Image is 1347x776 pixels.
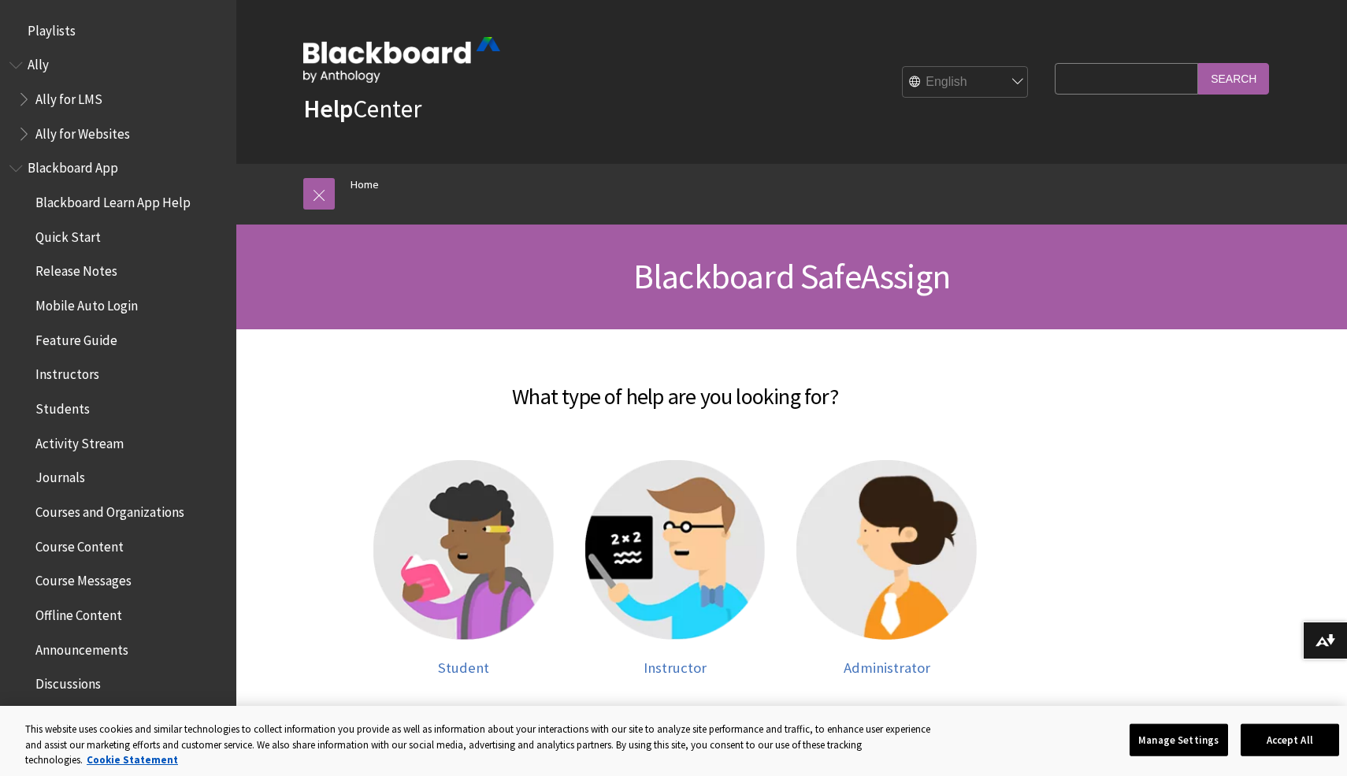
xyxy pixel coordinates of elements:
span: Announcements [35,637,128,658]
span: Activity Stream [35,430,124,451]
span: Blackboard SafeAssign [633,254,950,298]
span: Discussions [35,670,101,692]
a: Administrator help Administrator [796,460,977,677]
span: Blackboard App [28,155,118,176]
img: Blackboard by Anthology [303,37,500,83]
select: Site Language Selector [903,67,1029,98]
a: HelpCenter [303,93,421,124]
span: Instructor [644,659,707,677]
a: Instructor help Instructor [585,460,766,677]
span: Administrator [844,659,930,677]
img: Administrator help [796,460,977,640]
div: This website uses cookies and similar technologies to collect information you provide as well as ... [25,722,943,768]
button: Accept All [1241,723,1339,756]
button: Manage Settings [1130,723,1228,756]
span: Feature Guide [35,327,117,348]
span: Instructors [35,362,99,383]
span: Release Notes [35,258,117,280]
nav: Book outline for Playlists [9,17,227,44]
input: Search [1198,63,1269,94]
span: Playlists [28,17,76,39]
a: More information about your privacy, opens in a new tab [87,753,178,767]
span: Course Messages [35,568,132,589]
img: Student help [373,460,554,640]
span: Mobile Auto Login [35,292,138,314]
span: Ally for Websites [35,121,130,142]
span: Due Dates [35,705,95,726]
span: Courses and Organizations [35,499,184,520]
span: Quick Start [35,224,101,245]
span: Course Content [35,533,124,555]
a: Student help Student [373,460,554,677]
span: Ally for LMS [35,86,102,107]
strong: Help [303,93,353,124]
span: Offline Content [35,602,122,623]
span: Ally [28,52,49,73]
nav: Book outline for Anthology Ally Help [9,52,227,147]
span: Student [438,659,489,677]
a: Home [351,175,379,195]
span: Journals [35,465,85,486]
span: Blackboard Learn App Help [35,189,191,210]
img: Instructor help [585,460,766,640]
span: Students [35,395,90,417]
h2: What type of help are you looking for? [252,361,1098,413]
